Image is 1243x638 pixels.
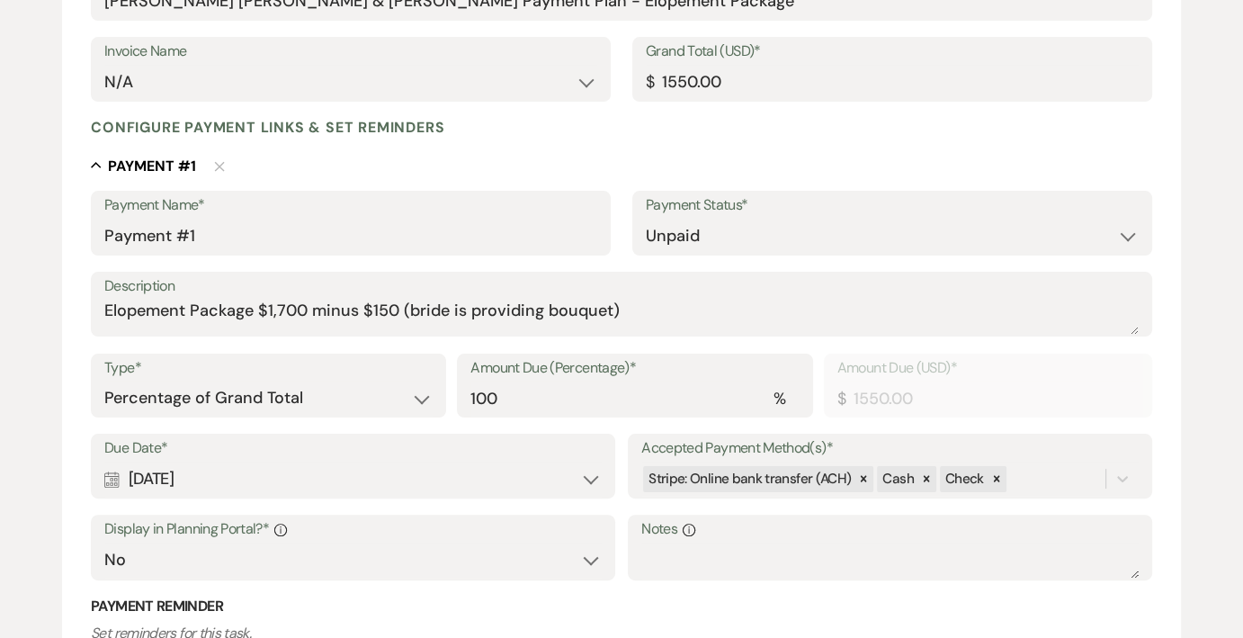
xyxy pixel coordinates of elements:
div: % [774,387,785,411]
label: Grand Total (USD)* [646,39,1139,65]
div: [DATE] [104,462,602,497]
label: Invoice Name [104,39,597,65]
label: Description [104,274,1139,300]
h4: Configure payment links & set reminders [91,118,444,137]
label: Payment Status* [646,193,1139,219]
label: Display in Planning Portal?* [104,517,602,543]
h3: Payment Reminder [91,597,1152,616]
div: $ [837,387,845,411]
label: Amount Due (USD)* [837,355,1139,382]
label: Notes [641,517,1139,543]
label: Due Date* [104,436,602,462]
span: Check [945,470,984,488]
textarea: Elopement Package $1,700 minus $150 (bride is providing bouquet) [104,299,1139,335]
span: Cash [882,470,913,488]
div: $ [646,70,654,94]
label: Accepted Payment Method(s)* [641,436,1139,462]
h5: Payment # 1 [108,157,196,176]
label: Amount Due (Percentage)* [470,355,799,382]
label: Payment Name* [104,193,597,219]
label: Type* [104,355,433,382]
span: Stripe: Online bank transfer (ACH) [648,470,851,488]
button: Payment #1 [91,157,196,175]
